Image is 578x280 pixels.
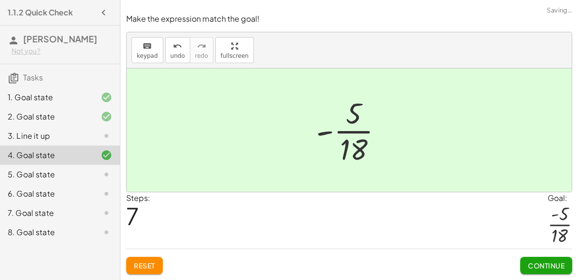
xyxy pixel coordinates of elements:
span: keypad [137,53,158,59]
span: Tasks [23,72,43,82]
button: Reset [126,257,163,274]
i: Task finished and correct. [101,92,112,103]
button: keyboardkeypad [131,37,163,63]
div: 5. Goal state [8,169,85,180]
button: undoundo [165,37,190,63]
span: Continue [528,261,565,270]
div: 7. Goal state [8,207,85,219]
span: redo [195,53,208,59]
button: fullscreen [215,37,254,63]
div: 3. Line it up [8,130,85,142]
div: 1. Goal state [8,92,85,103]
i: Task not started. [101,207,112,219]
i: Task not started. [101,169,112,180]
i: Task finished and correct. [101,149,112,161]
h4: 1.1.2 Quick Check [8,7,73,18]
label: Steps: [126,193,150,203]
i: Task not started. [101,188,112,200]
span: Saving… [547,6,572,15]
span: undo [171,53,185,59]
div: 8. Goal state [8,227,85,238]
div: 4. Goal state [8,149,85,161]
div: Not you? [12,46,112,56]
i: redo [197,40,206,52]
p: Make the expression match the goal! [126,13,572,25]
div: 2. Goal state [8,111,85,122]
span: fullscreen [221,53,249,59]
div: Goal: [548,192,572,204]
i: Task not started. [101,130,112,142]
button: redoredo [190,37,213,63]
i: undo [173,40,182,52]
span: [PERSON_NAME] [23,33,97,44]
i: keyboard [143,40,152,52]
i: Task finished and correct. [101,111,112,122]
button: Continue [520,257,572,274]
div: 6. Goal state [8,188,85,200]
span: 7 [126,201,139,230]
i: Task not started. [101,227,112,238]
span: Reset [134,261,155,270]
